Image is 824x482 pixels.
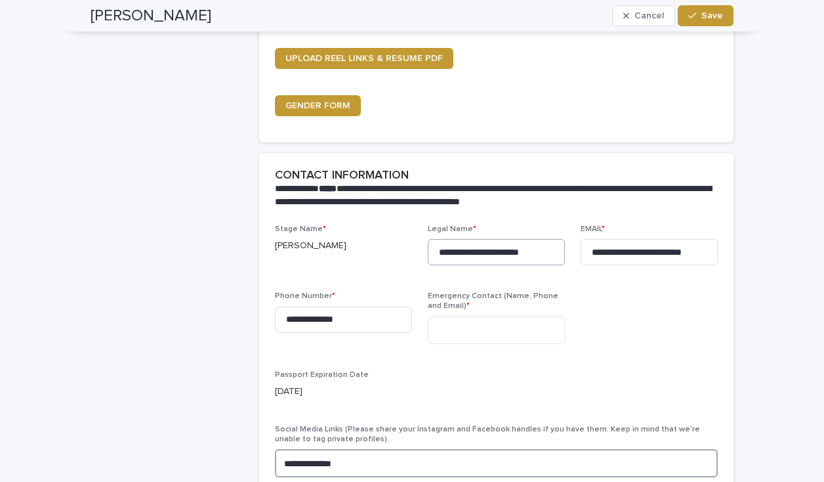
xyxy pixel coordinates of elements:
[275,95,361,116] a: GENDER FORM
[275,169,409,183] h2: CONTACT INFORMATION
[275,239,412,253] p: [PERSON_NAME]
[275,292,335,300] span: Phone Number
[701,11,723,20] span: Save
[634,11,664,20] span: Cancel
[285,101,350,110] span: GENDER FORM
[285,54,443,63] span: UPLOAD REEL LINKS & RESUME PDF
[275,48,453,69] a: UPLOAD REEL LINKS & RESUME PDF
[678,5,733,26] button: Save
[91,7,211,26] h2: [PERSON_NAME]
[428,225,476,233] span: Legal Name
[581,225,605,233] span: EMAIL
[428,292,558,309] span: Emergency Contact (Name, Phone and Email)
[612,5,675,26] button: Cancel
[275,371,369,379] span: Passport Expiration Date
[275,426,700,443] span: Social Media Links (Please share your Instagram and Facebook handles if you have them. Keep in mi...
[275,385,718,399] p: [DATE]
[275,225,326,233] span: Stage Name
